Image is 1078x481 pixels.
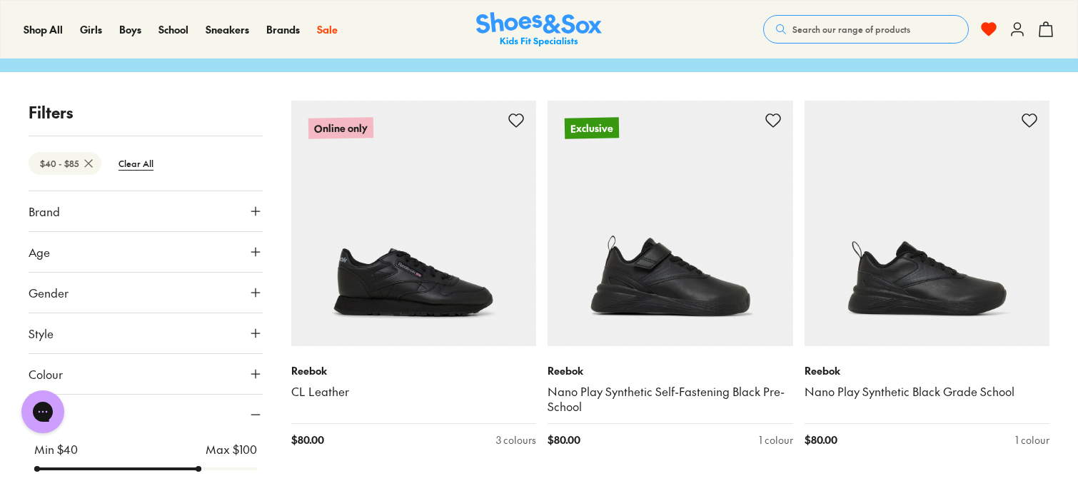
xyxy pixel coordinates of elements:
btn: $40 - $85 [29,152,101,175]
p: Exclusive [565,117,619,138]
a: Sale [317,22,338,37]
button: Colour [29,354,263,394]
span: Brand [29,203,60,220]
span: $ 80.00 [291,432,324,447]
a: Brands [266,22,300,37]
span: Boys [119,22,141,36]
span: Search our range of products [792,23,910,36]
img: SNS_Logo_Responsive.svg [476,12,602,47]
span: School [158,22,188,36]
p: Reebok [805,363,1050,378]
btn: Clear All [107,151,165,176]
iframe: Gorgias live chat messenger [14,385,71,438]
button: Style [29,313,263,353]
div: 1 colour [1015,432,1049,447]
button: Price [29,395,263,435]
button: Search our range of products [763,15,969,44]
button: Age [29,232,263,272]
span: Age [29,243,50,260]
span: Girls [80,22,102,36]
p: Online only [308,117,373,139]
a: Sneakers [206,22,249,37]
span: Sale [317,22,338,36]
a: CL Leather [291,384,537,400]
p: Reebok [548,363,793,378]
p: Min $ 40 [34,440,78,457]
span: Gender [29,284,69,301]
a: Nano Play Synthetic Black Grade School [805,384,1050,400]
p: Max $ 100 [206,440,257,457]
a: Boys [119,22,141,37]
span: Style [29,325,54,342]
a: Girls [80,22,102,37]
p: Reebok [291,363,537,378]
span: Sneakers [206,22,249,36]
span: $ 80.00 [805,432,837,447]
a: Exclusive [548,101,793,346]
a: Shop All [24,22,63,37]
button: Brand [29,191,263,231]
a: Nano Play Synthetic Self-Fastening Black Pre-School [548,384,793,415]
span: $ 80.00 [548,432,580,447]
span: Shop All [24,22,63,36]
a: School [158,22,188,37]
button: Gender [29,273,263,313]
span: Brands [266,22,300,36]
div: 3 colours [496,432,536,447]
a: Online only [291,101,537,346]
span: Colour [29,365,63,383]
div: 1 colour [759,432,793,447]
p: Filters [29,101,263,124]
a: Shoes & Sox [476,12,602,47]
